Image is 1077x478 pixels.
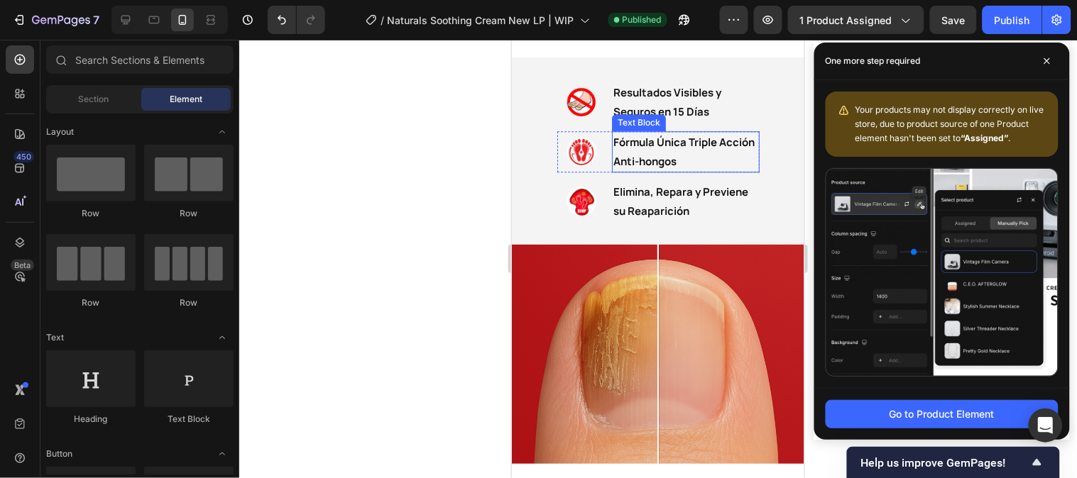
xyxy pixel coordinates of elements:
[79,93,109,106] span: Section
[46,296,136,309] div: Row
[961,133,1009,143] b: “Assigned”
[6,6,106,34] button: 7
[800,13,892,28] span: 1 product assigned
[170,93,202,106] span: Element
[861,456,1029,469] span: Help us improve GemPages!
[211,326,234,349] span: Toggle open
[826,54,921,68] p: One more step required
[388,13,574,28] span: Naturals Soothing Cream New LP | WIP
[211,121,234,143] span: Toggle open
[995,13,1030,28] div: Publish
[11,260,34,271] div: Beta
[13,151,34,162] div: 450
[855,104,1044,143] span: Your products may not display correctly on live store, due to product source of one Product eleme...
[861,454,1046,471] button: Show survey - Help us improve GemPages!
[144,207,234,220] div: Row
[890,406,995,421] div: Go to Product Element
[381,13,385,28] span: /
[1029,408,1063,443] div: Open Intercom Messenger
[144,413,234,426] div: Text Block
[93,11,99,28] p: 7
[46,331,64,344] span: Text
[46,126,74,138] span: Layout
[942,14,966,26] span: Save
[826,400,1059,428] button: Go to Product Element
[512,40,804,478] iframe: Design area
[211,443,234,465] span: Toggle open
[46,448,72,460] span: Button
[46,413,136,426] div: Heading
[623,13,662,26] span: Published
[930,6,977,34] button: Save
[46,45,234,74] input: Search Sections & Elements
[144,296,234,309] div: Row
[46,207,136,220] div: Row
[268,6,325,34] div: Undo/Redo
[788,6,924,34] button: 1 product assigned
[983,6,1042,34] button: Publish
